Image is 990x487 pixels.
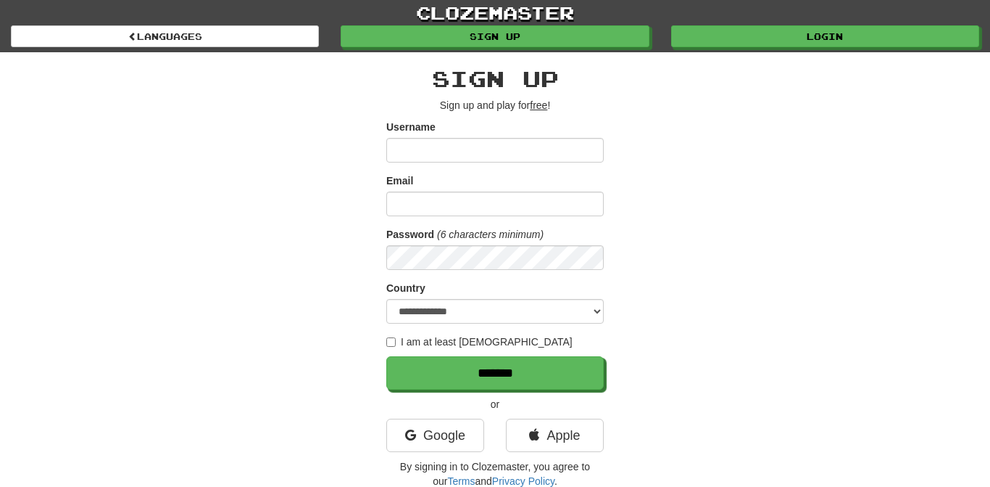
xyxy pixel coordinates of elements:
a: Google [386,419,484,452]
label: Username [386,120,436,134]
label: Country [386,281,425,295]
a: Sign up [341,25,649,47]
u: free [530,99,547,111]
input: I am at least [DEMOGRAPHIC_DATA] [386,337,396,347]
a: Login [671,25,979,47]
a: Apple [506,419,604,452]
a: Terms [447,475,475,487]
em: (6 characters minimum) [437,229,544,240]
a: Privacy Policy [492,475,554,487]
p: Sign up and play for ! [386,98,604,112]
label: Password [386,227,434,242]
label: Email [386,173,413,188]
p: or [386,397,604,412]
label: I am at least [DEMOGRAPHIC_DATA] [386,335,573,349]
a: Languages [11,25,319,47]
h2: Sign up [386,67,604,91]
